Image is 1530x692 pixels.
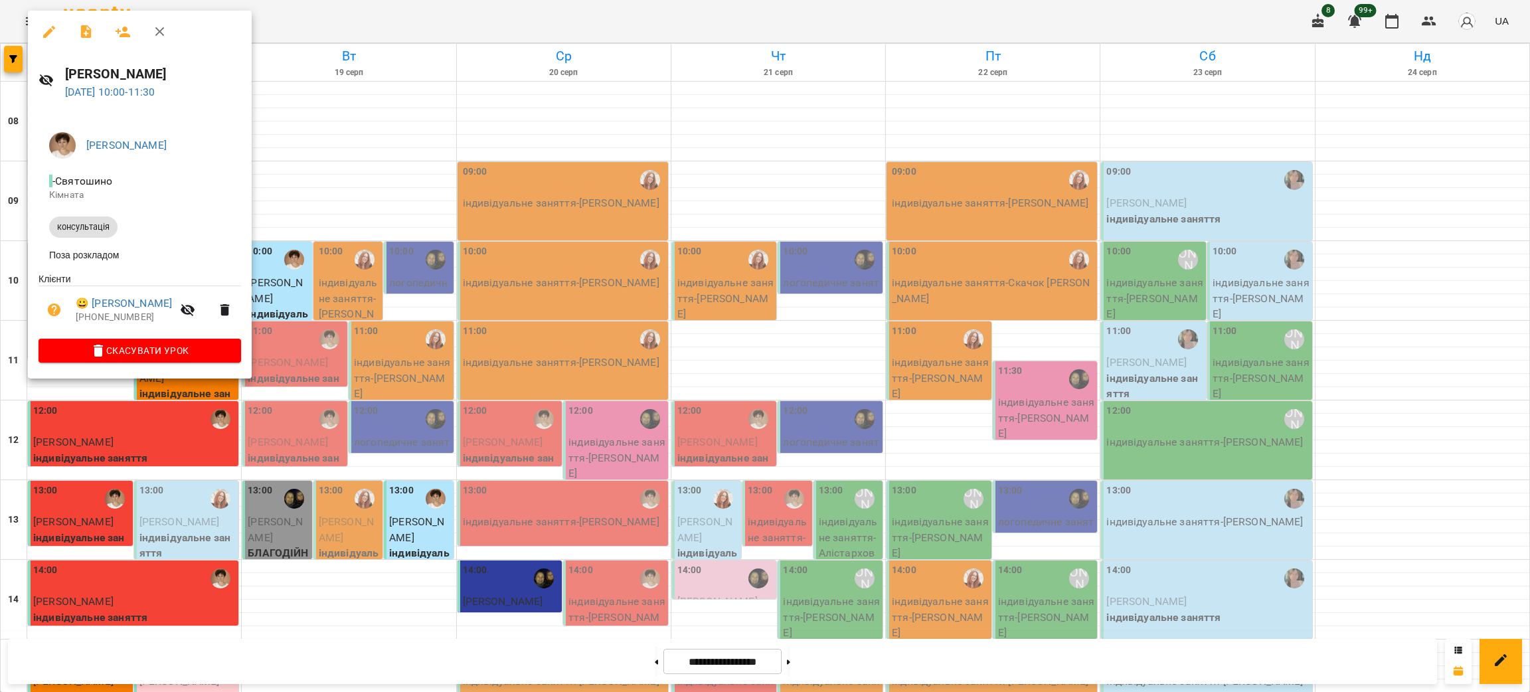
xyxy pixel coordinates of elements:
p: Кімната [49,189,230,202]
p: [PHONE_NUMBER] [76,311,172,324]
a: [DATE] 10:00-11:30 [65,86,155,98]
a: [PERSON_NAME] [86,139,167,151]
li: Поза розкладом [39,243,241,267]
button: Візит ще не сплачено. Додати оплату? [39,294,70,326]
h6: [PERSON_NAME] [65,64,241,84]
img: 31d4c4074aa92923e42354039cbfc10a.jpg [49,132,76,159]
span: Скасувати Урок [49,343,230,359]
span: консультація [49,221,118,233]
a: 😀 [PERSON_NAME] [76,296,172,311]
ul: Клієнти [39,272,241,339]
button: Скасувати Урок [39,339,241,363]
span: - Святошино [49,175,116,187]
